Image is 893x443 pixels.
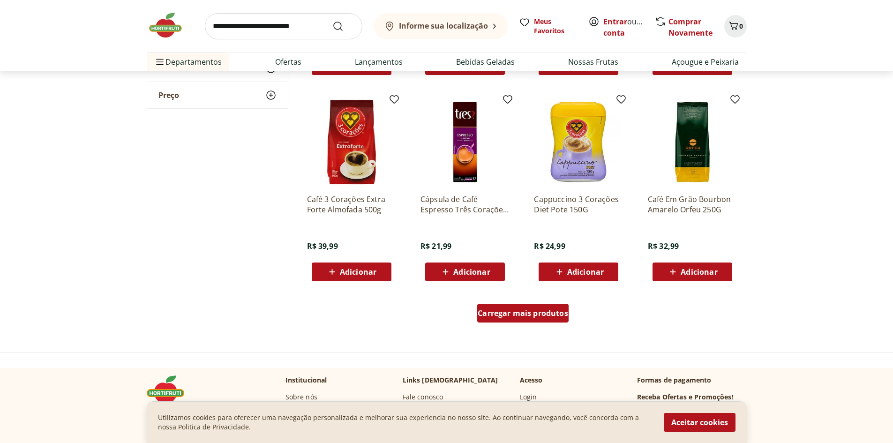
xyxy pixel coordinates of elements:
p: Utilizamos cookies para oferecer uma navegação personalizada e melhorar sua experiencia no nosso ... [158,413,653,432]
span: R$ 39,99 [307,241,338,251]
a: Cápsula de Café Espresso Três Corações Supremo 80g [420,194,510,215]
span: Meus Favoritos [534,17,577,36]
b: Informe sua localização [399,21,488,31]
p: Acesso [520,375,543,385]
a: Ofertas [275,56,301,68]
button: Informe sua localização [374,13,508,39]
a: Café 3 Corações Extra Forte Almofada 500g [307,194,396,215]
button: Adicionar [653,263,732,281]
button: Aceitar cookies [664,413,735,432]
span: ou [603,16,645,38]
a: Lançamentos [355,56,403,68]
a: Cappuccino 3 Corações Diet Pote 150G [534,194,623,215]
img: Cappuccino 3 Corações Diet Pote 150G [534,98,623,187]
p: Formas de pagamento [637,375,747,385]
span: R$ 21,99 [420,241,451,251]
input: search [205,13,362,39]
button: Menu [154,51,165,73]
p: Institucional [285,375,327,385]
img: Hortifruti [147,11,194,39]
a: Café Em Grão Bourbon Amarelo Orfeu 250G [648,194,737,215]
a: Bebidas Geladas [456,56,515,68]
button: Carrinho [724,15,747,38]
a: Entrar [603,16,627,27]
img: Café Em Grão Bourbon Amarelo Orfeu 250G [648,98,737,187]
span: Departamentos [154,51,222,73]
span: Preço [158,90,179,100]
a: Açougue e Peixaria [672,56,739,68]
a: Login [520,392,537,402]
span: Adicionar [681,268,717,276]
a: Comprar Novamente [668,16,713,38]
p: Links [DEMOGRAPHIC_DATA] [403,375,498,385]
span: Adicionar [340,268,376,276]
a: Carregar mais produtos [477,304,569,326]
a: Criar conta [603,16,655,38]
button: Adicionar [539,263,618,281]
span: 0 [739,22,743,30]
span: Carregar mais produtos [478,309,568,317]
button: Submit Search [332,21,355,32]
button: Preço [147,82,288,108]
img: Cápsula de Café Espresso Três Corações Supremo 80g [420,98,510,187]
button: Adicionar [312,263,391,281]
button: Adicionar [425,263,505,281]
a: Sobre nós [285,392,317,402]
span: Adicionar [567,268,604,276]
span: R$ 32,99 [648,241,679,251]
img: Café 3 Corações Extra Forte Almofada 500g [307,98,396,187]
img: Hortifruti [147,375,194,404]
span: R$ 24,99 [534,241,565,251]
span: Adicionar [453,268,490,276]
a: Nossas Frutas [568,56,618,68]
a: Meus Favoritos [519,17,577,36]
a: Fale conosco [403,392,443,402]
h3: Receba Ofertas e Promoções! [637,392,734,402]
